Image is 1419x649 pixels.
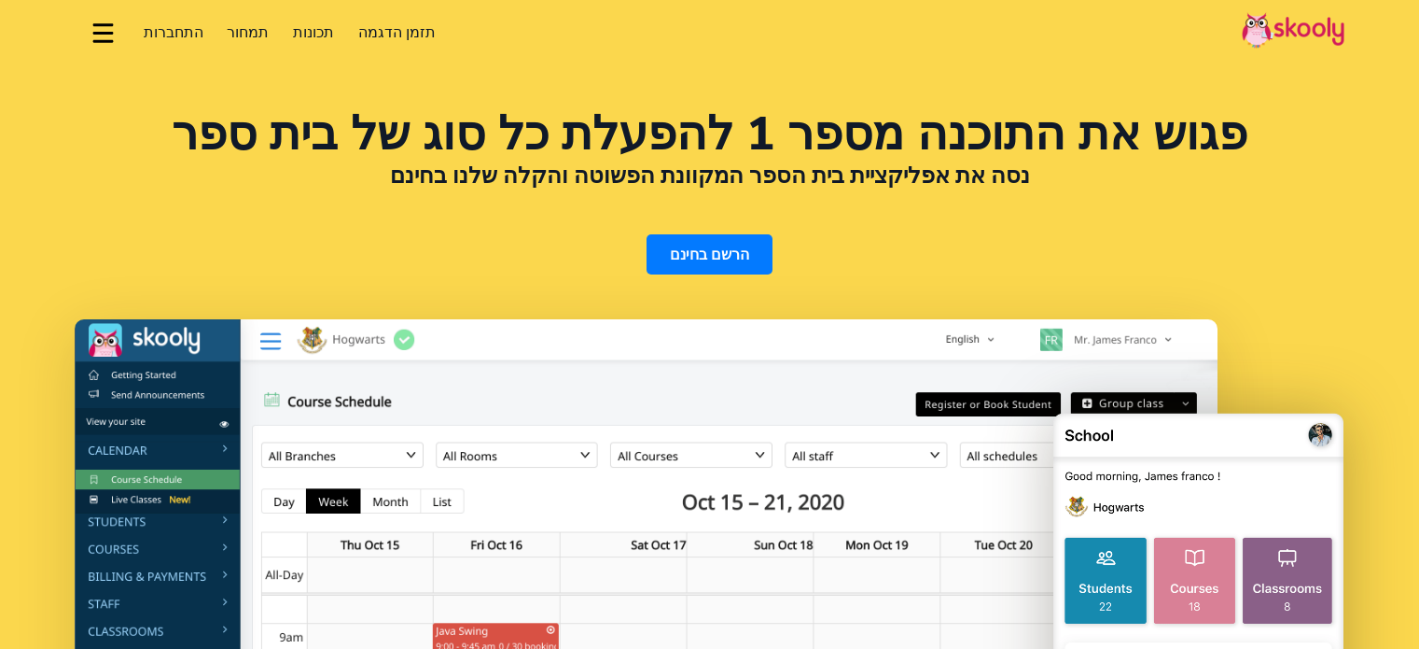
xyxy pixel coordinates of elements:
[90,11,117,54] button: dropdown menu
[346,18,448,48] a: תזמן הדגמה
[75,162,1344,190] h2: נסה את אפליקציית בית הספר המקוונת הפשוטה והקלה שלנו בחינם
[216,18,282,48] a: תמחור
[1242,12,1344,49] img: Skooly
[281,18,346,48] a: תכונות
[75,112,1344,157] h1: פגוש את התוכנה מספר 1 להפעלת כל סוג של בית ספר
[144,22,203,43] span: התחברות
[227,22,269,43] span: תמחור
[647,234,772,275] a: הרשם בחינם
[132,18,216,48] a: התחברות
